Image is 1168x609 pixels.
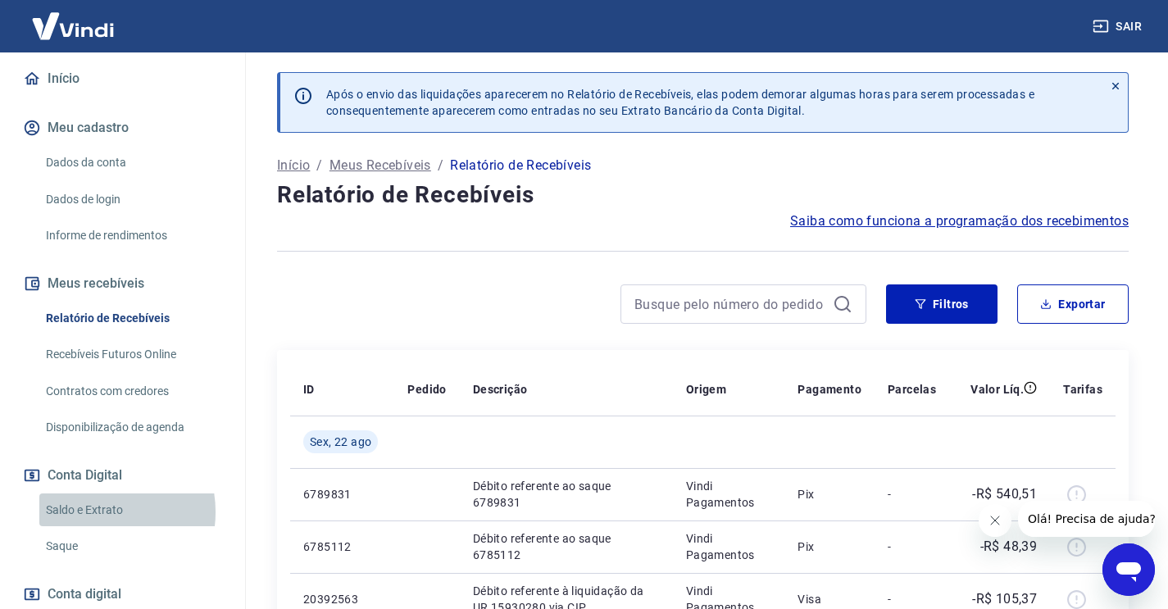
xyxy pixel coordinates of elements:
span: Conta digital [48,583,121,606]
a: Início [20,61,225,97]
button: Conta Digital [20,457,225,493]
p: / [438,156,443,175]
p: Tarifas [1063,381,1102,398]
p: 6785112 [303,539,381,555]
p: -R$ 48,39 [980,537,1038,557]
button: Meus recebíveis [20,266,225,302]
iframe: Mensagem da empresa [1018,501,1155,537]
p: Pix [798,486,861,502]
a: Saldo e Extrato [39,493,225,527]
a: Início [277,156,310,175]
a: Saque [39,529,225,563]
p: Pagamento [798,381,861,398]
p: - [888,539,936,555]
a: Dados de login [39,183,225,216]
p: -R$ 540,51 [972,484,1037,504]
a: Contratos com credores [39,375,225,408]
button: Meu cadastro [20,110,225,146]
a: Dados da conta [39,146,225,180]
p: Visa [798,591,861,607]
a: Recebíveis Futuros Online [39,338,225,371]
button: Filtros [886,284,998,324]
button: Exportar [1017,284,1129,324]
a: Disponibilização de agenda [39,411,225,444]
button: Sair [1089,11,1148,42]
p: Débito referente ao saque 6789831 [473,478,660,511]
iframe: Botão para abrir a janela de mensagens [1102,543,1155,596]
p: Relatório de Recebíveis [450,156,591,175]
p: - [888,591,936,607]
a: Saiba como funciona a programação dos recebimentos [790,211,1129,231]
p: Débito referente ao saque 6785112 [473,530,660,563]
span: Sex, 22 ago [310,434,371,450]
p: Vindi Pagamentos [686,530,772,563]
p: / [316,156,322,175]
p: Parcelas [888,381,936,398]
p: Descrição [473,381,528,398]
img: Vindi [20,1,126,51]
p: Origem [686,381,726,398]
p: Pedido [407,381,446,398]
h4: Relatório de Recebíveis [277,179,1129,211]
p: Valor Líq. [970,381,1024,398]
p: 20392563 [303,591,381,607]
p: - [888,486,936,502]
p: 6789831 [303,486,381,502]
input: Busque pelo número do pedido [634,292,826,316]
p: ID [303,381,315,398]
a: Meus Recebíveis [329,156,431,175]
iframe: Fechar mensagem [979,504,1011,537]
p: Vindi Pagamentos [686,478,772,511]
span: Olá! Precisa de ajuda? [10,11,138,25]
p: Após o envio das liquidações aparecerem no Relatório de Recebíveis, elas podem demorar algumas ho... [326,86,1034,119]
p: -R$ 105,37 [972,589,1037,609]
p: Pix [798,539,861,555]
a: Informe de rendimentos [39,219,225,252]
a: Relatório de Recebíveis [39,302,225,335]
